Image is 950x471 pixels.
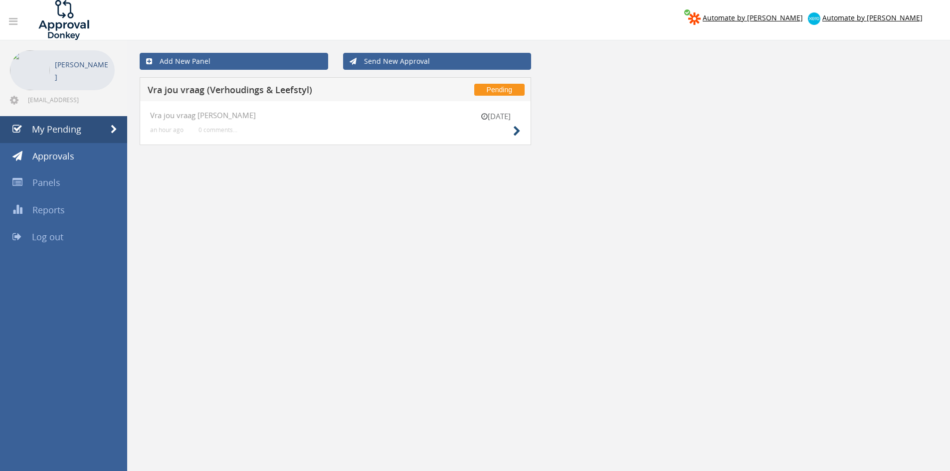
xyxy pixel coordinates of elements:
[703,13,803,22] span: Automate by [PERSON_NAME]
[140,53,328,70] a: Add New Panel
[32,176,60,188] span: Panels
[150,111,521,120] h4: Vra jou vraag [PERSON_NAME]
[32,204,65,216] span: Reports
[32,150,74,162] span: Approvals
[55,58,110,83] p: [PERSON_NAME]
[198,126,237,134] small: 0 comments...
[32,231,63,243] span: Log out
[343,53,532,70] a: Send New Approval
[808,12,820,25] img: xero-logo.png
[28,96,113,104] span: [EMAIL_ADDRESS][DOMAIN_NAME]
[471,111,521,122] small: [DATE]
[822,13,923,22] span: Automate by [PERSON_NAME]
[688,12,701,25] img: zapier-logomark.png
[150,126,184,134] small: an hour ago
[148,85,410,98] h5: Vra jou vraag (Verhoudings & Leefstyl)
[474,84,525,96] span: Pending
[32,123,81,135] span: My Pending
